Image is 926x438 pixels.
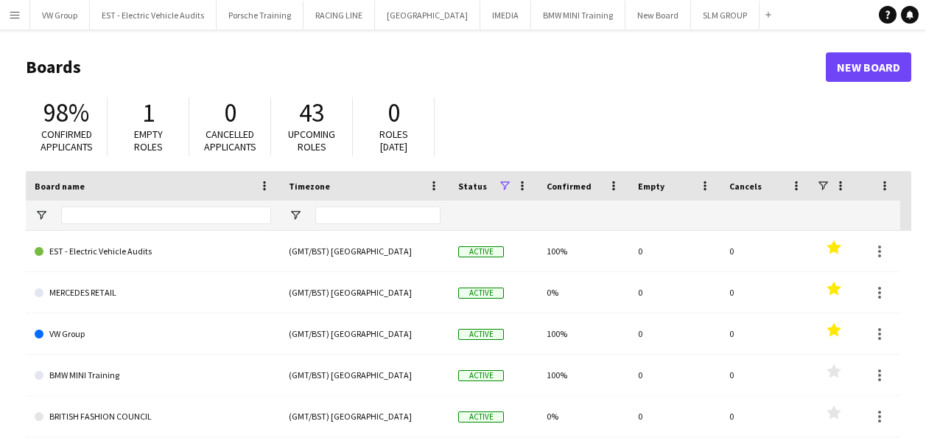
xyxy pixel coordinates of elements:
div: 0 [629,231,720,271]
span: 0 [224,97,236,129]
input: Board name Filter Input [61,206,271,224]
div: 0% [538,396,629,437]
a: BMW MINI Training [35,355,271,396]
div: 100% [538,231,629,271]
button: VW Group [30,1,90,29]
button: SLM GROUP [691,1,760,29]
button: EST - Electric Vehicle Audits [90,1,217,29]
div: (GMT/BST) [GEOGRAPHIC_DATA] [280,313,449,354]
span: Active [458,411,504,423]
button: BMW MINI Training [531,1,625,29]
div: 0 [629,355,720,395]
div: 100% [538,355,629,395]
div: (GMT/BST) [GEOGRAPHIC_DATA] [280,272,449,313]
button: RACING LINE [304,1,375,29]
div: (GMT/BST) [GEOGRAPHIC_DATA] [280,355,449,395]
button: [GEOGRAPHIC_DATA] [375,1,480,29]
span: Status [458,181,487,192]
span: Board name [35,181,85,192]
div: 100% [538,313,629,354]
span: Timezone [289,181,330,192]
span: Upcoming roles [288,128,335,153]
span: Empty roles [134,128,163,153]
div: 0 [720,313,812,354]
span: Empty [638,181,664,192]
div: 0 [720,396,812,437]
button: Open Filter Menu [35,209,48,222]
div: 0% [538,272,629,313]
div: 0 [720,355,812,395]
span: Cancelled applicants [204,128,256,153]
a: MERCEDES RETAIL [35,272,271,313]
a: BRITISH FASHION COUNCIL [35,396,271,437]
span: 43 [299,97,324,129]
span: Active [458,288,504,299]
span: Roles [DATE] [379,128,408,153]
span: Confirmed applicants [41,128,93,153]
div: 0 [720,272,812,313]
button: Porsche Training [217,1,304,29]
span: 0 [387,97,400,129]
span: Confirmed [547,181,592,192]
div: 0 [629,272,720,313]
div: (GMT/BST) [GEOGRAPHIC_DATA] [280,396,449,437]
div: 0 [720,231,812,271]
span: Active [458,370,504,381]
button: Open Filter Menu [289,209,302,222]
span: Active [458,329,504,340]
span: 1 [142,97,155,129]
a: EST - Electric Vehicle Audits [35,231,271,272]
span: 98% [43,97,89,129]
h1: Boards [26,56,826,78]
a: New Board [826,52,911,82]
span: Cancels [729,181,762,192]
a: VW Group [35,313,271,355]
span: Active [458,246,504,257]
div: 0 [629,396,720,437]
div: (GMT/BST) [GEOGRAPHIC_DATA] [280,231,449,271]
div: 0 [629,313,720,354]
button: New Board [625,1,691,29]
input: Timezone Filter Input [315,206,441,224]
button: IMEDIA [480,1,531,29]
